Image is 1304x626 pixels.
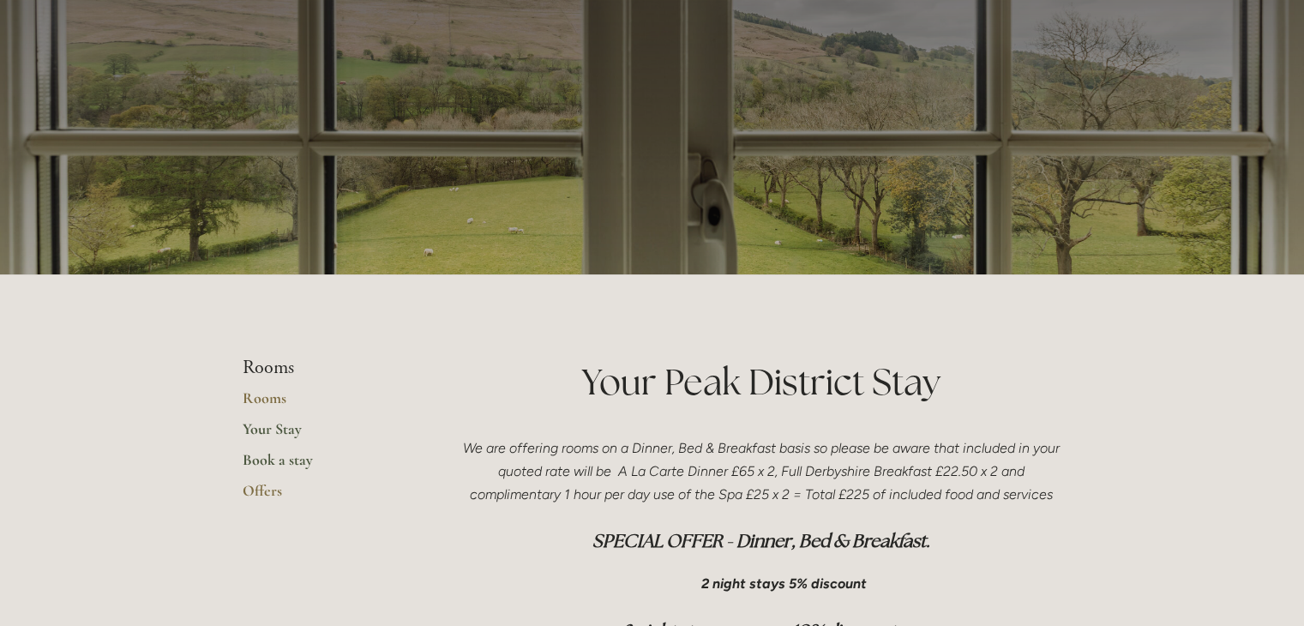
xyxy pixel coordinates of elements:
a: Rooms [243,388,406,419]
em: SPECIAL OFFER - Dinner, Bed & Breakfast. [592,529,930,552]
h1: Your Peak District Stay [461,357,1062,407]
em: 2 night stays 5% discount [701,575,867,592]
li: Rooms [243,357,406,379]
em: We are offering rooms on a Dinner, Bed & Breakfast basis so please be aware that included in your... [463,440,1063,503]
a: Book a stay [243,450,406,481]
a: Offers [243,481,406,512]
a: Your Stay [243,419,406,450]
